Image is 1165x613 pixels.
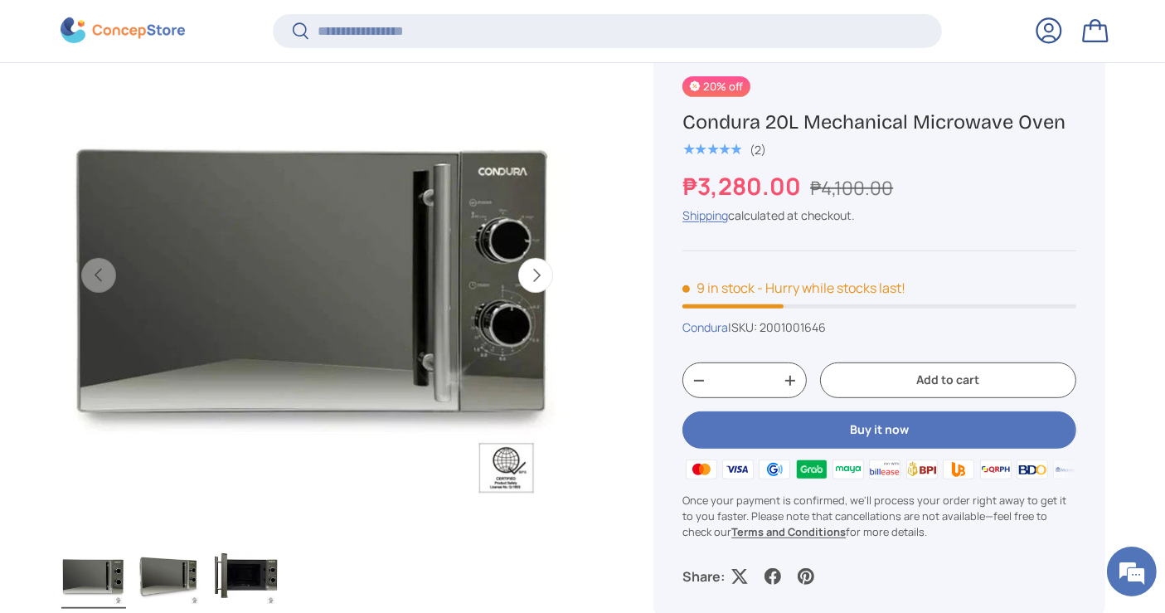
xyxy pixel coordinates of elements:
button: Add to cart [820,362,1075,398]
img: Condura 20L Mechanical Microwave Oven [61,542,126,609]
img: grabpay [793,457,829,482]
p: Share: [682,567,725,586]
p: Once your payment is confirmed, we'll process your order right away to get it to you faster. Plea... [682,492,1075,540]
span: SKU: [731,319,757,335]
h1: Condura 20L Mechanical Microwave Oven [682,109,1075,134]
img: master [682,457,719,482]
img: Condura 20L Mechanical Microwave Oven [214,542,279,609]
div: calculated at checkout. [682,206,1075,223]
img: bpi [904,457,940,482]
a: Shipping [682,207,728,222]
span: 20% off [682,75,750,96]
a: 5.0 out of 5.0 stars (2) [682,139,766,157]
img: gcash [756,457,793,482]
img: metrobank [1051,457,1087,482]
div: (2) [750,143,766,155]
span: ★★★★★ [682,141,741,158]
a: Terms and Conditions [731,523,846,538]
span: 9 in stock [682,279,755,297]
img: bdo [1014,457,1051,482]
img: Condura 20L Mechanical Microwave Oven [138,542,202,609]
button: Buy it now [682,411,1075,449]
img: qrph [977,457,1013,482]
span: | [728,319,826,335]
img: ubp [940,457,977,482]
strong: ₱3,280.00 [682,169,805,201]
span: 2001001646 [760,319,826,335]
a: Condura [682,319,728,335]
div: 5.0 out of 5.0 stars [682,142,741,157]
img: visa [720,457,756,482]
img: maya [830,457,866,482]
s: ₱4,100.00 [810,174,893,200]
img: ConcepStore [61,18,185,44]
img: billease [866,457,903,482]
p: - Hurry while stocks last! [757,279,905,297]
